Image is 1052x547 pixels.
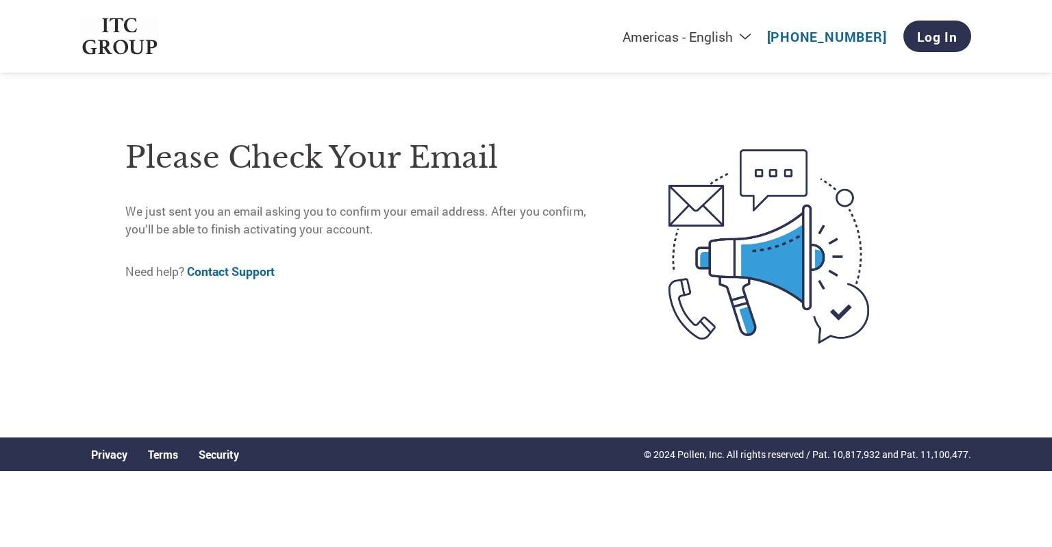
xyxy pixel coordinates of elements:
[125,263,611,281] p: Need help?
[125,136,611,180] h1: Please check your email
[125,203,611,239] p: We just sent you an email asking you to confirm your email address. After you confirm, you’ll be ...
[187,264,275,279] a: Contact Support
[644,447,971,461] p: © 2024 Pollen, Inc. All rights reserved / Pat. 10,817,932 and Pat. 11,100,477.
[903,21,971,52] a: Log In
[199,447,239,461] a: Security
[81,18,159,55] img: ITC Group
[148,447,178,461] a: Terms
[767,28,887,45] a: [PHONE_NUMBER]
[91,447,127,461] a: Privacy
[611,125,927,368] img: open-email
